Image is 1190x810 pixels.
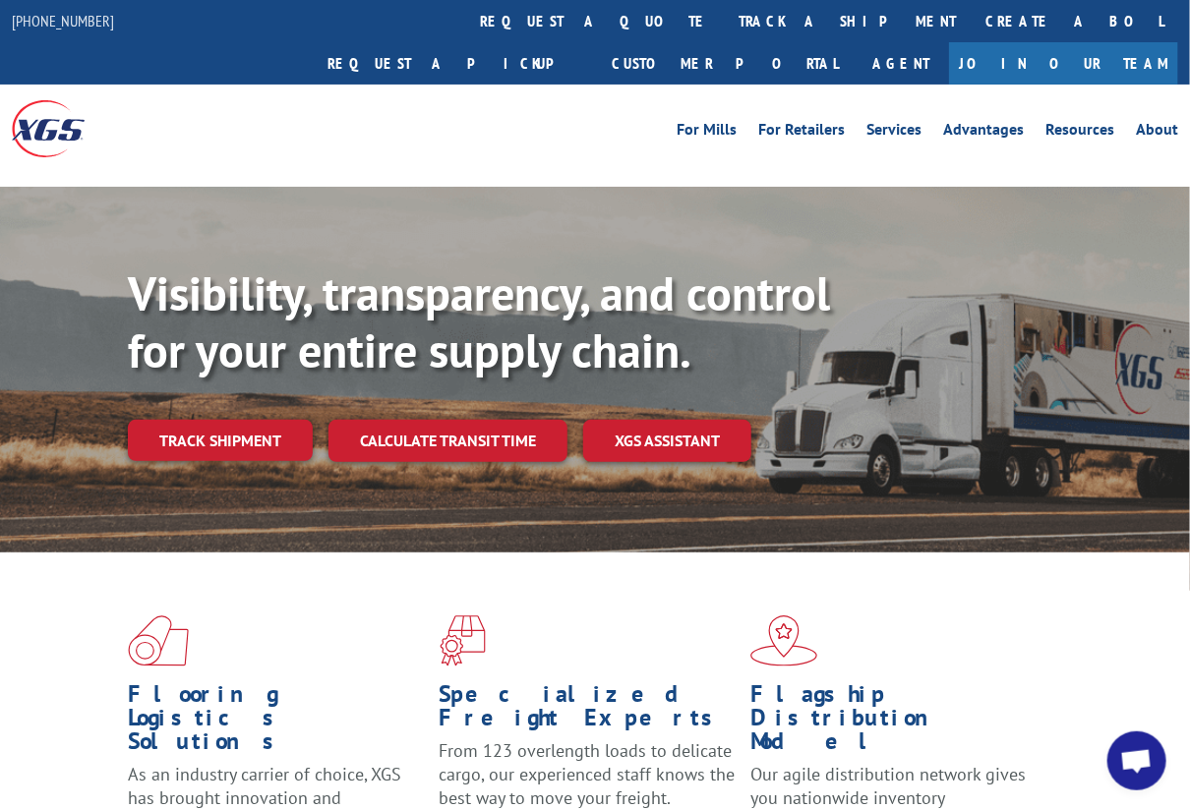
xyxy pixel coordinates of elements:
[853,42,949,85] a: Agent
[677,122,737,144] a: For Mills
[128,420,313,461] a: Track shipment
[1136,122,1178,144] a: About
[128,262,830,380] b: Visibility, transparency, and control for your entire supply chain.
[750,682,1047,763] h1: Flagship Distribution Model
[440,615,486,666] img: xgs-icon-focused-on-flooring-red
[943,122,1024,144] a: Advantages
[583,420,751,462] a: XGS ASSISTANT
[328,420,567,462] a: Calculate transit time
[758,122,845,144] a: For Retailers
[866,122,922,144] a: Services
[750,615,818,666] img: xgs-icon-flagship-distribution-model-red
[949,42,1178,85] a: Join Our Team
[1045,122,1114,144] a: Resources
[597,42,853,85] a: Customer Portal
[128,682,425,763] h1: Flooring Logistics Solutions
[12,11,114,30] a: [PHONE_NUMBER]
[440,682,737,739] h1: Specialized Freight Experts
[313,42,597,85] a: Request a pickup
[1107,731,1166,790] div: Open chat
[128,615,189,666] img: xgs-icon-total-supply-chain-intelligence-red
